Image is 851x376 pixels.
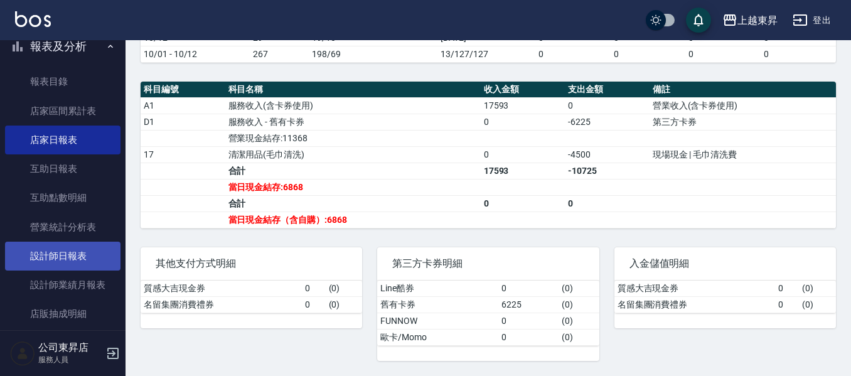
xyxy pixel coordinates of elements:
td: A1 [141,97,225,114]
td: 名留集團消費禮券 [614,296,776,313]
td: 質感大吉現金券 [614,281,776,297]
td: 0 [685,46,761,62]
table: a dense table [141,82,836,228]
td: 清潔用品(毛巾清洗) [225,146,481,163]
img: Person [10,341,35,366]
td: ( 0 ) [799,296,836,313]
span: 第三方卡券明細 [392,257,584,270]
td: 舊有卡券 [377,296,498,313]
td: 17593 [481,163,565,179]
td: ( 0 ) [326,281,363,297]
td: ( 0 ) [799,281,836,297]
td: 合計 [225,195,481,212]
a: 報表目錄 [5,67,120,96]
a: 互助點數明細 [5,183,120,212]
td: -6225 [565,114,650,130]
a: 設計師日報表 [5,242,120,271]
td: 營業收入(含卡券使用) [650,97,836,114]
button: 上越東昇 [717,8,783,33]
td: 歐卡/Momo [377,329,498,345]
td: 0 [775,281,799,297]
th: 科目編號 [141,82,225,98]
td: 0 [565,97,650,114]
td: 0 [302,296,326,313]
td: 0 [498,329,559,345]
td: 0 [611,46,686,62]
td: 17 [141,146,225,163]
td: ( 0 ) [559,313,599,329]
td: 0 [302,281,326,297]
button: 登出 [788,9,836,32]
th: 備註 [650,82,836,98]
a: 互助日報表 [5,154,120,183]
td: 0 [565,195,650,212]
span: 其他支付方式明細 [156,257,347,270]
td: D1 [141,114,225,130]
td: 營業現金結存:11368 [225,130,481,146]
td: ( 0 ) [326,296,363,313]
td: ( 0 ) [559,296,599,313]
td: FUNNOW [377,313,498,329]
h5: 公司東昇店 [38,341,102,354]
a: 店家日報表 [5,126,120,154]
td: 267 [250,46,309,62]
div: 上越東昇 [737,13,778,28]
a: 店販抽成明細 [5,299,120,328]
td: 0 [775,296,799,313]
td: 0 [481,114,565,130]
th: 科目名稱 [225,82,481,98]
td: 0 [498,313,559,329]
td: 10/01 - 10/12 [141,46,250,62]
td: -10725 [565,163,650,179]
td: 名留集團消費禮券 [141,296,302,313]
td: 6225 [498,296,559,313]
td: 當日現金結存:6868 [225,179,481,195]
td: 198/69 [309,46,437,62]
p: 服務人員 [38,354,102,365]
td: 當日現金結存（含自購）:6868 [225,212,481,228]
a: 營業統計分析表 [5,213,120,242]
td: 現場現金 | 毛巾清洗費 [650,146,836,163]
td: 0 [481,195,565,212]
td: ( 0 ) [559,329,599,345]
table: a dense table [141,281,362,313]
td: -4500 [565,146,650,163]
a: 店家區間累計表 [5,97,120,126]
td: 0 [481,146,565,163]
img: Logo [15,11,51,27]
a: 設計師業績月報表 [5,271,120,299]
th: 收入金額 [481,82,565,98]
td: 0 [535,46,611,62]
td: ( 0 ) [559,281,599,297]
table: a dense table [614,281,836,313]
td: 服務收入(含卡券使用) [225,97,481,114]
td: 第三方卡券 [650,114,836,130]
td: Line酷券 [377,281,498,297]
a: 每日收支明細 [5,329,120,358]
span: 入金儲值明細 [629,257,821,270]
td: 17593 [481,97,565,114]
td: 0 [761,46,836,62]
td: 質感大吉現金券 [141,281,302,297]
button: save [686,8,711,33]
td: 合計 [225,163,481,179]
th: 支出金額 [565,82,650,98]
table: a dense table [377,281,599,346]
button: 報表及分析 [5,30,120,63]
td: 服務收入 - 舊有卡券 [225,114,481,130]
td: 0 [498,281,559,297]
td: 13/127/127 [437,46,535,62]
